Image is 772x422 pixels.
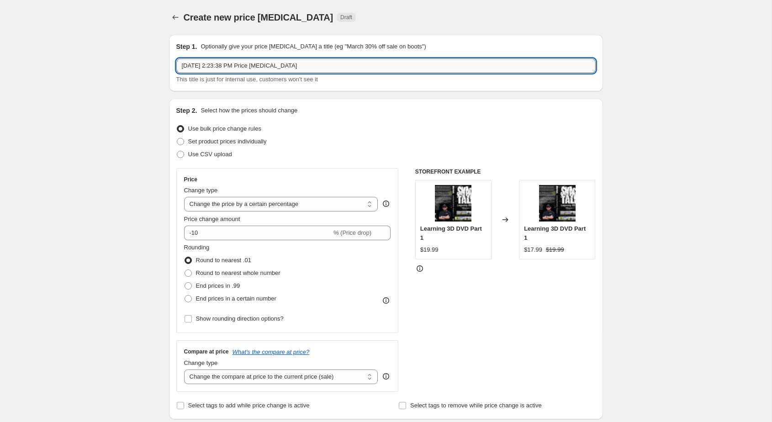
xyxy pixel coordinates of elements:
[340,14,352,21] span: Draft
[196,257,251,264] span: Round to nearest .01
[188,402,310,409] span: Select tags to add while price change is active
[546,245,564,254] strike: $19.99
[201,106,297,115] p: Select how the prices should change
[184,216,240,222] span: Price change amount
[233,348,310,355] button: What's the compare at price?
[176,106,197,115] h2: Step 2.
[420,225,482,241] span: Learning 3D DVD Part 1
[196,315,284,322] span: Show rounding direction options?
[333,229,371,236] span: % (Price drop)
[381,199,391,208] div: help
[524,245,542,254] div: $17.99
[188,138,267,145] span: Set product prices individually
[188,151,232,158] span: Use CSV upload
[184,226,332,240] input: -15
[415,168,596,175] h6: STOREFRONT EXAMPLE
[435,185,471,222] img: SM-DVD1-2_80x.jpg
[184,244,210,251] span: Rounding
[184,187,218,194] span: Change type
[524,225,586,241] span: Learning 3D DVD Part 1
[184,348,229,355] h3: Compare at price
[184,359,218,366] span: Change type
[420,245,439,254] div: $19.99
[539,185,576,222] img: SM-DVD1-2_80x.jpg
[176,58,596,73] input: 30% off holiday sale
[184,12,333,22] span: Create new price [MEDICAL_DATA]
[201,42,426,51] p: Optionally give your price [MEDICAL_DATA] a title (eg "March 30% off sale on boots")
[196,295,276,302] span: End prices in a certain number
[381,372,391,381] div: help
[196,269,280,276] span: Round to nearest whole number
[176,42,197,51] h2: Step 1.
[410,402,542,409] span: Select tags to remove while price change is active
[176,76,318,83] span: This title is just for internal use, customers won't see it
[196,282,240,289] span: End prices in .99
[188,125,261,132] span: Use bulk price change rules
[184,176,197,183] h3: Price
[169,11,182,24] button: Price change jobs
